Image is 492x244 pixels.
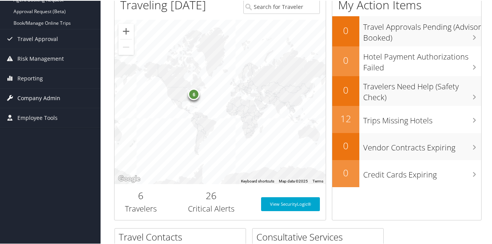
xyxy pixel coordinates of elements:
[332,46,481,75] a: 0Hotel Payment Authorizations Failed
[332,159,481,186] a: 0Credit Cards Expiring
[17,48,64,68] span: Risk Management
[363,47,481,72] h3: Hotel Payment Authorizations Failed
[332,105,481,132] a: 12Trips Missing Hotels
[118,23,134,38] button: Zoom in
[363,138,481,152] h3: Vendor Contracts Expiring
[332,166,359,179] h2: 0
[332,23,359,36] h2: 0
[188,88,200,99] div: 6
[332,15,481,45] a: 0Travel Approvals Pending (Advisor Booked)
[279,178,308,183] span: Map data ©2025
[332,132,481,159] a: 0Vendor Contracts Expiring
[116,173,142,183] a: Open this area in Google Maps (opens a new window)
[17,88,60,107] span: Company Admin
[17,107,58,127] span: Employee Tools
[332,138,359,152] h2: 0
[363,165,481,179] h3: Credit Cards Expiring
[17,68,43,87] span: Reporting
[332,83,359,96] h2: 0
[116,173,142,183] img: Google
[120,188,161,201] h2: 6
[173,203,249,213] h3: Critical Alerts
[332,75,481,105] a: 0Travelers Need Help (Safety Check)
[256,230,383,243] h2: Consultative Services
[17,29,58,48] span: Travel Approval
[241,178,274,183] button: Keyboard shortcuts
[313,178,323,183] a: Terms (opens in new tab)
[332,111,359,125] h2: 12
[118,39,134,54] button: Zoom out
[332,53,359,66] h2: 0
[363,111,481,125] h3: Trips Missing Hotels
[363,77,481,102] h3: Travelers Need Help (Safety Check)
[120,203,161,213] h3: Travelers
[119,230,246,243] h2: Travel Contacts
[363,17,481,43] h3: Travel Approvals Pending (Advisor Booked)
[173,188,249,201] h2: 26
[261,196,320,210] a: View SecurityLogic®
